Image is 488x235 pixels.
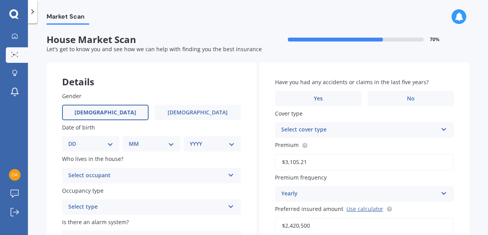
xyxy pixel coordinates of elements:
[275,218,454,234] input: Enter amount
[47,45,262,53] span: Let's get to know you and see how we can help with finding you the best insurance
[47,62,256,86] div: Details
[281,125,438,135] div: Select cover type
[68,171,225,180] div: Select occupant
[275,174,327,181] span: Premium frequency
[314,95,323,102] span: Yes
[62,187,104,194] span: Occupancy type
[275,110,303,117] span: Cover type
[74,109,136,116] span: [DEMOGRAPHIC_DATA]
[275,205,343,213] span: Preferred insured amount
[346,205,383,213] a: Use calculator
[47,34,258,45] span: House Market Scan
[47,13,89,23] span: Market Scan
[168,109,228,116] span: [DEMOGRAPHIC_DATA]
[430,37,440,42] span: 70 %
[68,202,225,212] div: Select type
[407,95,415,102] span: No
[275,142,299,149] span: Premium
[275,154,454,170] input: Enter premium
[62,92,81,100] span: Gender
[275,78,429,86] span: Have you had any accidents or claims in the last five years?
[62,218,129,226] span: Is there an alarm system?
[9,169,21,181] img: d6cfa8ffc2348524371e829b74c9139a
[62,124,95,131] span: Date of birth
[281,189,438,199] div: Yearly
[62,156,123,163] span: Who lives in the house?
